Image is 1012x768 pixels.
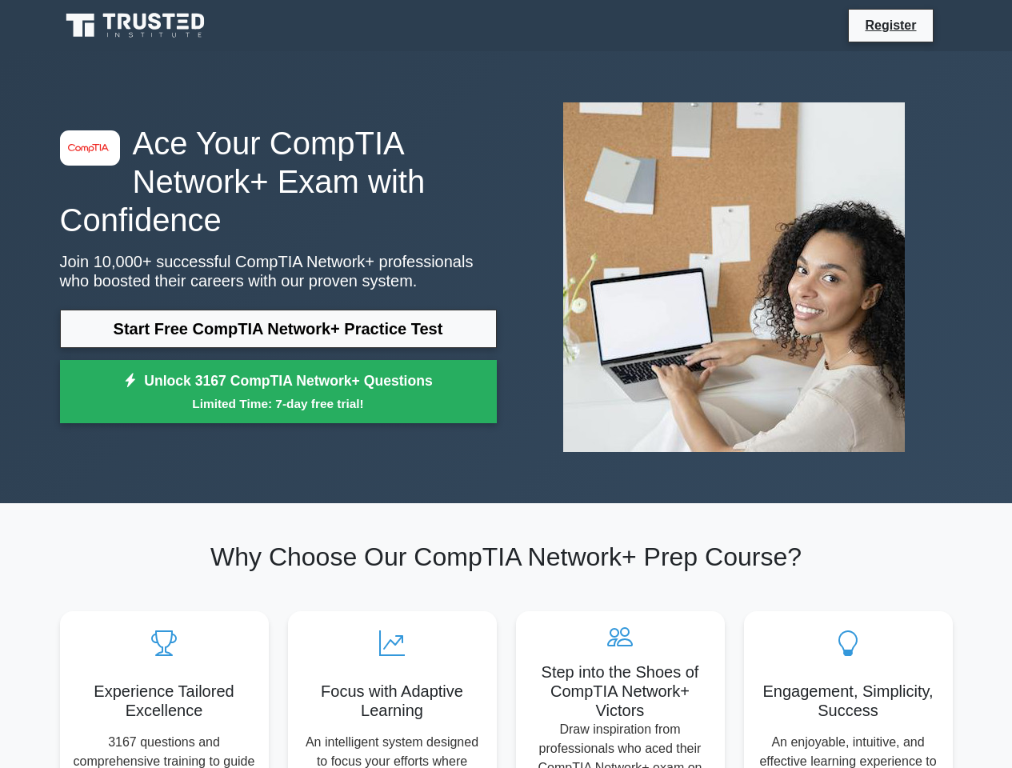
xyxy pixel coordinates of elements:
a: Unlock 3167 CompTIA Network+ QuestionsLimited Time: 7-day free trial! [60,360,497,424]
h5: Focus with Adaptive Learning [301,682,484,720]
h2: Why Choose Our CompTIA Network+ Prep Course? [60,542,953,572]
small: Limited Time: 7-day free trial! [80,394,477,413]
h1: Ace Your CompTIA Network+ Exam with Confidence [60,124,497,239]
h5: Engagement, Simplicity, Success [757,682,940,720]
h5: Step into the Shoes of CompTIA Network+ Victors [529,662,712,720]
h5: Experience Tailored Excellence [73,682,256,720]
a: Register [855,15,926,35]
a: Start Free CompTIA Network+ Practice Test [60,310,497,348]
p: Join 10,000+ successful CompTIA Network+ professionals who boosted their careers with our proven ... [60,252,497,290]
